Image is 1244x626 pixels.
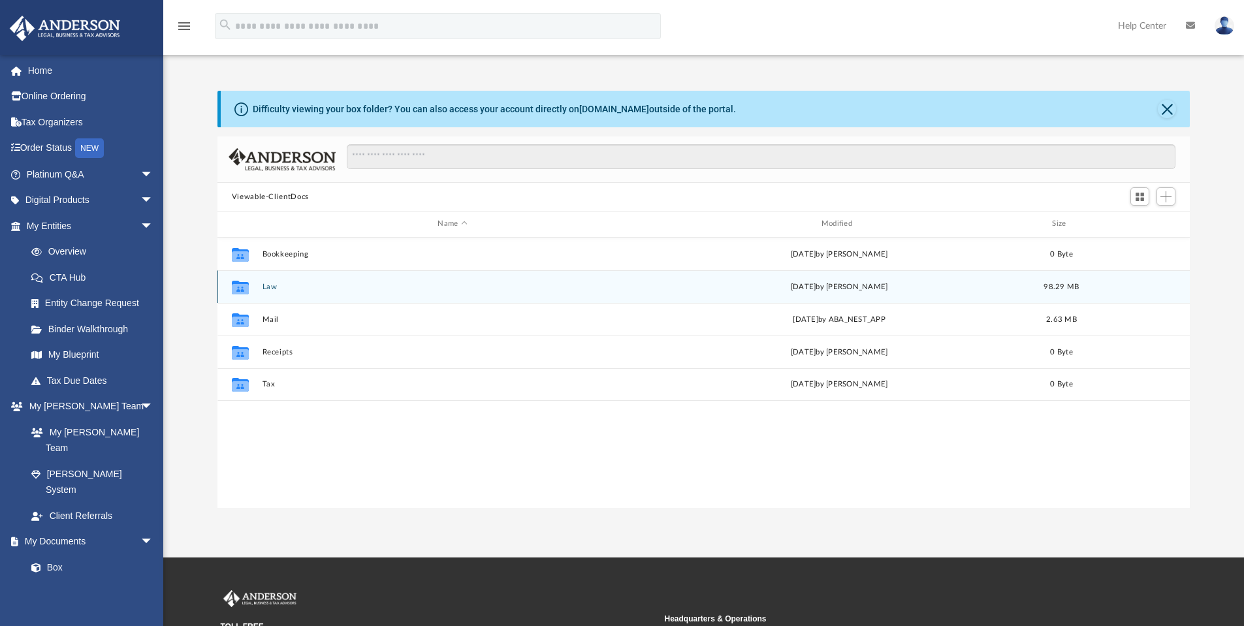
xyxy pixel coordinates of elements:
span: 2.63 MB [1046,315,1077,322]
a: Binder Walkthrough [18,316,173,342]
button: Close [1158,100,1176,118]
a: Home [9,57,173,84]
i: search [218,18,232,32]
div: Modified [648,218,1030,230]
div: id [1093,218,1185,230]
button: Law [262,283,643,291]
small: Headquarters & Operations [665,613,1100,625]
a: Client Referrals [18,503,167,529]
button: Add [1156,187,1176,206]
a: My [PERSON_NAME] Team [18,419,160,461]
a: menu [176,25,192,34]
a: Order StatusNEW [9,135,173,162]
a: Overview [18,239,173,265]
span: arrow_drop_down [140,187,167,214]
a: My Documentsarrow_drop_down [9,529,167,555]
a: My Entitiesarrow_drop_down [9,213,173,239]
input: Search files and folders [347,144,1175,169]
div: Difficulty viewing your box folder? You can also access your account directly on outside of the p... [253,102,736,116]
a: Box [18,554,160,580]
span: arrow_drop_down [140,213,167,240]
a: Entity Change Request [18,290,173,317]
div: NEW [75,138,104,158]
a: CTA Hub [18,264,173,290]
span: 0 Byte [1050,250,1073,257]
span: 0 Byte [1050,348,1073,355]
a: Online Ordering [9,84,173,110]
div: [DATE] by ABA_NEST_APP [648,313,1029,325]
button: Receipts [262,348,643,356]
button: Tax [262,380,643,388]
i: menu [176,18,192,34]
span: arrow_drop_down [140,529,167,556]
span: arrow_drop_down [140,394,167,420]
div: Size [1035,218,1087,230]
div: [DATE] by [PERSON_NAME] [648,346,1029,358]
div: [DATE] by [PERSON_NAME] [648,248,1029,260]
img: User Pic [1215,16,1234,35]
a: My Blueprint [18,342,167,368]
div: id [223,218,256,230]
a: Tax Due Dates [18,368,173,394]
img: Anderson Advisors Platinum Portal [6,16,124,41]
button: Mail [262,315,643,324]
span: 0 Byte [1050,381,1073,388]
a: [PERSON_NAME] System [18,461,167,503]
a: Digital Productsarrow_drop_down [9,187,173,213]
a: [DOMAIN_NAME] [579,104,649,114]
a: Platinum Q&Aarrow_drop_down [9,161,173,187]
a: Meeting Minutes [18,580,167,606]
button: Viewable-ClientDocs [232,191,309,203]
img: Anderson Advisors Platinum Portal [221,590,299,607]
span: 98.29 MB [1044,283,1079,290]
div: [DATE] by [PERSON_NAME] [648,379,1029,390]
a: My [PERSON_NAME] Teamarrow_drop_down [9,394,167,420]
button: Bookkeeping [262,250,643,258]
button: Switch to Grid View [1130,187,1150,206]
span: arrow_drop_down [140,161,167,188]
div: Name [261,218,643,230]
a: Tax Organizers [9,109,173,135]
div: [DATE] by [PERSON_NAME] [648,281,1029,292]
div: grid [217,238,1190,508]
